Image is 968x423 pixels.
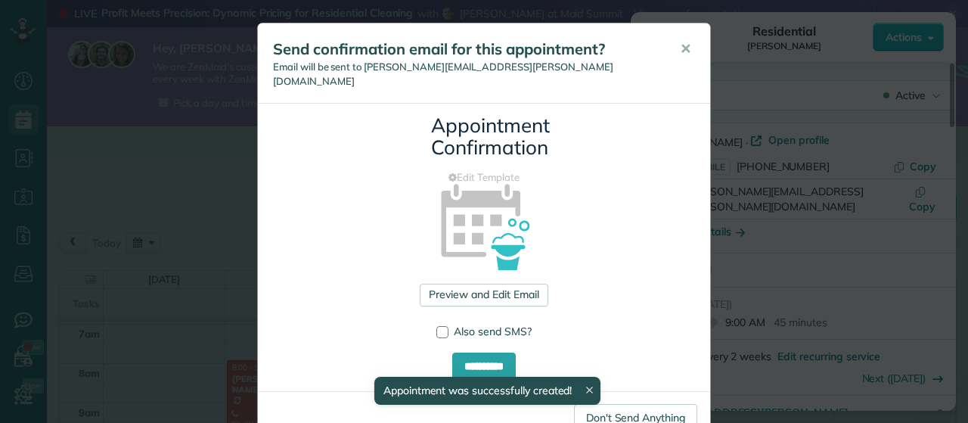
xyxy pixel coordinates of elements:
[417,157,552,293] img: appointment_confirmation_icon-141e34405f88b12ade42628e8c248340957700ab75a12ae832a8710e9b578dc5.png
[273,61,613,87] span: Email will be sent to [PERSON_NAME][EMAIL_ADDRESS][PERSON_NAME][DOMAIN_NAME]
[374,377,601,405] div: Appointment was successfully created!
[431,115,537,158] h3: Appointment Confirmation
[680,40,691,58] span: ✕
[454,325,532,338] span: Also send SMS?
[420,284,548,306] a: Preview and Edit Email
[269,170,699,185] a: Edit Template
[273,39,659,60] h5: Send confirmation email for this appointment?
